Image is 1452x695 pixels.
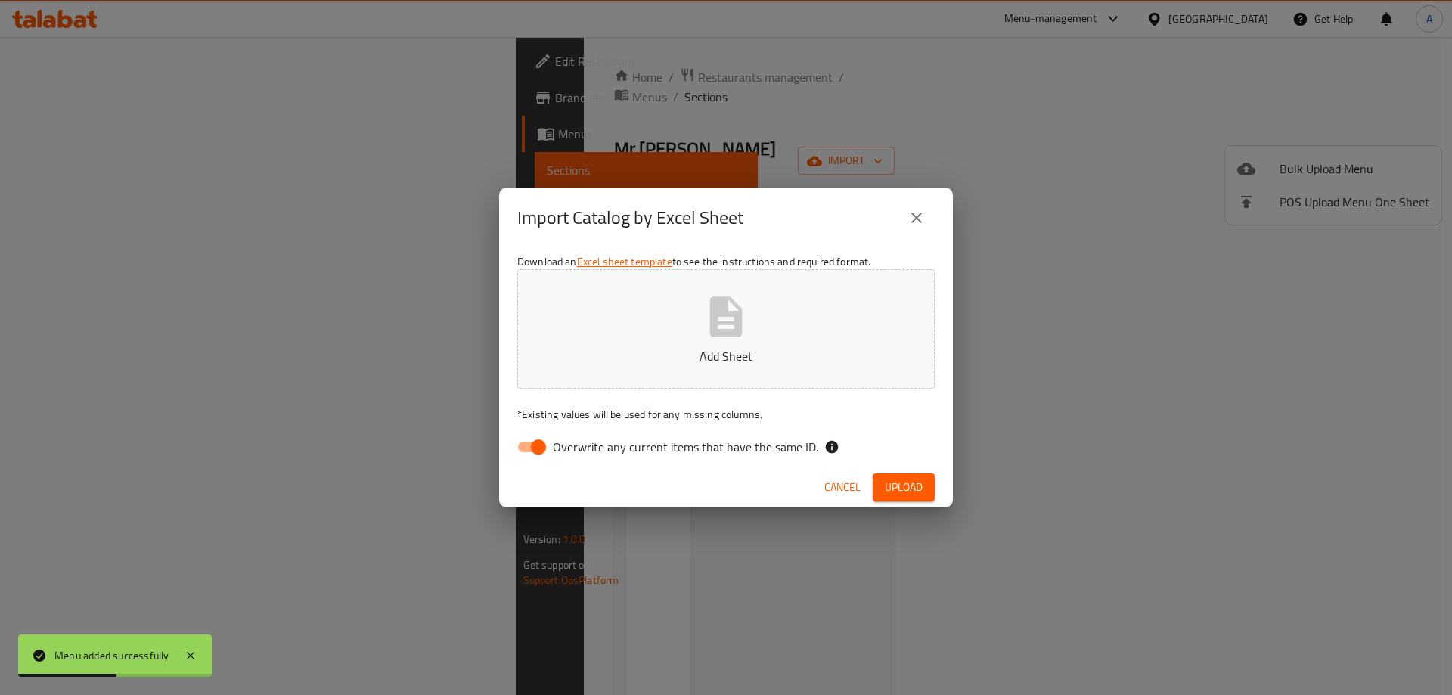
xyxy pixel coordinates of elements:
span: Upload [885,478,923,497]
button: Upload [873,473,935,501]
button: close [898,200,935,236]
a: Excel sheet template [577,252,672,271]
button: Add Sheet [517,269,935,389]
button: Cancel [818,473,867,501]
span: Cancel [824,478,861,497]
span: Overwrite any current items that have the same ID. [553,438,818,456]
p: Add Sheet [541,347,911,365]
p: Existing values will be used for any missing columns. [517,407,935,422]
h2: Import Catalog by Excel Sheet [517,206,743,230]
svg: If the overwrite option isn't selected, then the items that match an existing ID will be ignored ... [824,439,839,455]
div: Menu added successfully [54,647,169,664]
div: Download an to see the instructions and required format. [499,248,953,467]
